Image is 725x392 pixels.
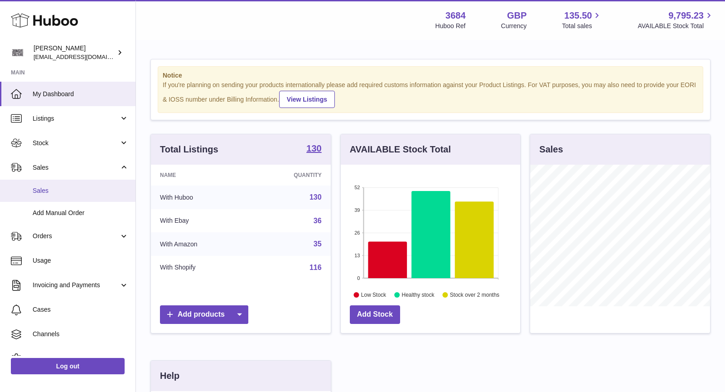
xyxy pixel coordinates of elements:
[309,193,322,201] a: 130
[361,292,387,298] text: Low Stock
[163,71,698,80] strong: Notice
[33,354,129,363] span: Settings
[11,358,125,374] a: Log out
[306,144,321,155] a: 130
[151,256,249,279] td: With Shopify
[11,46,24,59] img: theinternationalventure@gmail.com
[501,22,527,30] div: Currency
[354,207,360,213] text: 39
[539,143,563,156] h3: Sales
[151,209,249,233] td: With Ebay
[638,10,714,30] a: 9,795.23 AVAILABLE Stock Total
[562,22,602,30] span: Total sales
[435,22,466,30] div: Huboo Ref
[33,330,129,338] span: Channels
[33,305,129,314] span: Cases
[34,53,133,60] span: [EMAIL_ADDRESS][DOMAIN_NAME]
[33,90,129,98] span: My Dashboard
[33,114,119,123] span: Listings
[33,256,129,265] span: Usage
[306,144,321,153] strong: 130
[33,281,119,289] span: Invoicing and Payments
[33,163,119,172] span: Sales
[33,186,129,195] span: Sales
[279,91,335,108] a: View Listings
[354,185,360,190] text: 52
[668,10,704,22] span: 9,795.23
[350,305,400,324] a: Add Stock
[564,10,592,22] span: 135.50
[33,232,119,240] span: Orders
[160,305,248,324] a: Add products
[33,209,129,217] span: Add Manual Order
[507,10,527,22] strong: GBP
[357,275,360,281] text: 0
[151,232,249,256] td: With Amazon
[354,253,360,258] text: 13
[34,44,115,61] div: [PERSON_NAME]
[314,240,322,248] a: 35
[151,186,249,209] td: With Huboo
[354,230,360,235] text: 26
[309,264,322,271] a: 116
[151,165,249,186] th: Name
[249,165,331,186] th: Quantity
[160,370,179,382] h3: Help
[163,81,698,108] div: If you're planning on sending your products internationally please add required customs informati...
[638,22,714,30] span: AVAILABLE Stock Total
[314,217,322,225] a: 36
[562,10,602,30] a: 135.50 Total sales
[450,292,499,298] text: Stock over 2 months
[160,143,218,156] h3: Total Listings
[401,292,435,298] text: Healthy stock
[33,139,119,147] span: Stock
[445,10,466,22] strong: 3684
[350,143,451,156] h3: AVAILABLE Stock Total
